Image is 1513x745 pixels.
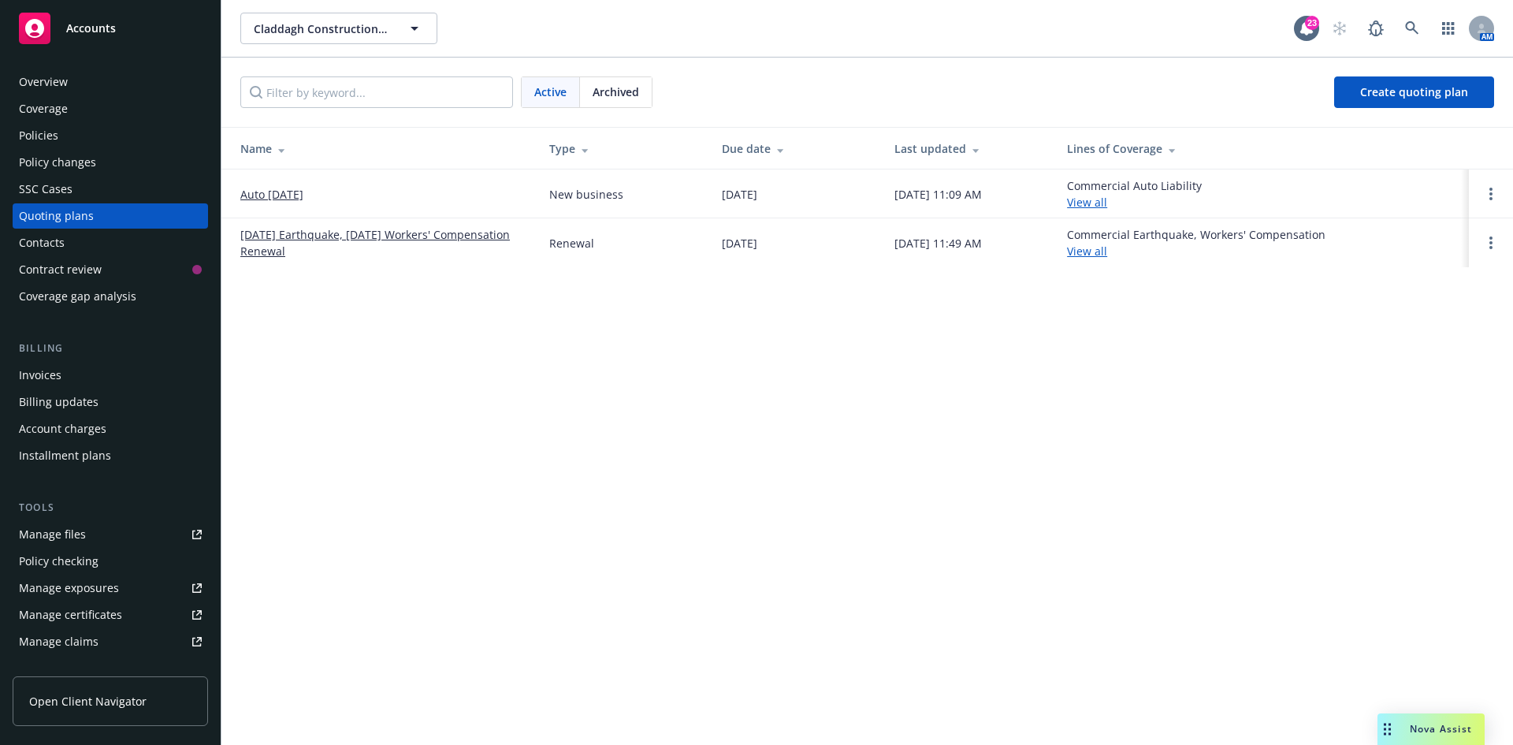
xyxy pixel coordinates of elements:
a: Search [1396,13,1428,44]
a: Manage files [13,522,208,547]
div: [DATE] 11:09 AM [894,186,982,203]
a: Open options [1481,233,1500,252]
div: Last updated [894,140,1042,157]
div: Invoices [19,363,61,388]
a: View all [1067,244,1107,259]
a: Open options [1481,184,1500,203]
span: Create quoting plan [1360,84,1468,99]
a: Start snowing [1324,13,1355,44]
a: Billing updates [13,389,208,415]
span: Open Client Navigator [29,693,147,710]
a: Manage exposures [13,576,208,601]
div: Commercial Earthquake, Workers' Compensation [1067,226,1325,259]
div: [DATE] [722,186,757,203]
a: Manage certificates [13,602,208,628]
a: View all [1067,195,1107,210]
div: Installment plans [19,443,111,468]
div: Manage claims [19,629,99,654]
a: Report a Bug [1360,13,1392,44]
div: Policies [19,123,58,148]
div: Coverage gap analysis [19,284,136,309]
div: Drag to move [1377,713,1397,745]
a: Policy changes [13,150,208,175]
span: Nova Assist [1410,722,1472,736]
a: Manage claims [13,629,208,654]
a: Accounts [13,6,208,50]
div: Type [549,140,697,157]
a: Switch app [1433,13,1464,44]
div: Manage certificates [19,602,122,628]
span: Accounts [66,22,116,35]
div: Billing updates [19,389,99,415]
div: Name [240,140,524,157]
div: Contacts [19,230,65,255]
a: Auto [DATE] [240,186,303,203]
div: Commercial Auto Liability [1067,177,1202,210]
a: Contract review [13,257,208,282]
input: Filter by keyword... [240,76,513,108]
div: New business [549,186,623,203]
a: Manage BORs [13,656,208,681]
a: Policy checking [13,549,208,574]
a: Create quoting plan [1334,76,1494,108]
span: Claddagh Construction, Inc. [254,20,390,37]
a: Contacts [13,230,208,255]
div: Coverage [19,96,68,121]
div: Manage exposures [19,576,119,601]
div: Policy changes [19,150,96,175]
a: Invoices [13,363,208,388]
div: Contract review [19,257,102,282]
span: Active [534,84,567,100]
div: Manage BORs [19,656,93,681]
a: Installment plans [13,443,208,468]
button: Nova Assist [1377,713,1485,745]
div: Overview [19,69,68,95]
span: Archived [593,84,639,100]
div: Manage files [19,522,86,547]
button: Claddagh Construction, Inc. [240,13,437,44]
a: Policies [13,123,208,148]
div: Lines of Coverage [1067,140,1456,157]
div: Tools [13,500,208,516]
div: [DATE] [722,235,757,251]
a: Coverage [13,96,208,121]
div: [DATE] 11:49 AM [894,235,982,251]
div: Due date [722,140,869,157]
div: 23 [1305,16,1319,30]
div: Account charges [19,416,106,441]
a: Quoting plans [13,203,208,229]
a: Coverage gap analysis [13,284,208,309]
a: SSC Cases [13,177,208,202]
div: Billing [13,341,208,356]
div: Renewal [549,235,594,251]
div: Quoting plans [19,203,94,229]
a: Account charges [13,416,208,441]
a: [DATE] Earthquake, [DATE] Workers' Compensation Renewal [240,226,524,259]
a: Overview [13,69,208,95]
div: SSC Cases [19,177,72,202]
div: Policy checking [19,549,99,574]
